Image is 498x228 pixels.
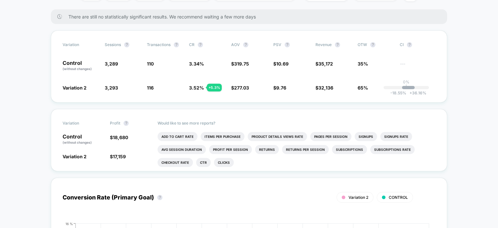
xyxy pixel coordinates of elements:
[315,85,333,90] span: $
[110,135,128,140] span: $
[63,134,103,145] p: Control
[243,42,248,47] button: ?
[390,90,406,95] span: -18.55 %
[124,121,129,126] button: ?
[358,42,393,47] span: OTW
[234,61,249,66] span: 319.75
[63,67,92,71] span: (without changes)
[105,85,118,90] span: 3,293
[370,145,415,154] li: Subscriptions Rate
[335,42,340,47] button: ?
[65,222,73,225] tspan: 16 %
[147,85,154,90] span: 116
[63,121,98,126] span: Variation
[273,42,281,47] span: PSV
[124,42,129,47] button: ?
[400,62,435,71] span: ---
[231,61,249,66] span: $
[110,121,120,126] span: Profit
[400,42,435,47] span: CI
[113,135,128,140] span: 18,680
[196,158,211,167] li: Ctr
[315,42,332,47] span: Revenue
[189,61,204,66] span: 3.34 %
[63,42,98,47] span: Variation
[174,42,179,47] button: ?
[189,42,195,47] span: CR
[370,42,375,47] button: ?
[285,42,290,47] button: ?
[158,132,197,141] li: Add To Cart Rate
[409,90,412,95] span: +
[231,42,240,47] span: AOV
[315,61,333,66] span: $
[406,84,407,89] p: |
[318,61,333,66] span: 35,172
[63,140,92,144] span: (without changes)
[207,84,222,91] div: + 5.3 %
[147,42,171,47] span: Transactions
[68,14,434,19] span: There are still no statistically significant results. We recommend waiting a few more days
[105,42,121,47] span: Sessions
[355,132,377,141] li: Signups
[318,85,333,90] span: 32,136
[63,85,87,90] span: Variation 2
[310,132,351,141] li: Pages Per Session
[214,158,234,167] li: Clicks
[255,145,279,154] li: Returns
[63,60,98,71] p: Control
[105,61,118,66] span: 3,289
[231,85,249,90] span: $
[158,145,206,154] li: Avg Session Duration
[248,132,307,141] li: Product Details Views Rate
[276,85,286,90] span: 9.76
[189,85,204,90] span: 3.52 %
[282,145,329,154] li: Returns Per Session
[113,154,126,159] span: 17,159
[332,145,367,154] li: Subscriptions
[198,42,203,47] button: ?
[234,85,249,90] span: 277.03
[389,195,408,200] span: CONTROL
[380,132,412,141] li: Signups Rate
[110,154,126,159] span: $
[407,42,412,47] button: ?
[358,61,368,66] span: 35%
[273,61,289,66] span: $
[158,158,193,167] li: Checkout Rate
[147,61,154,66] span: 110
[349,195,368,200] span: Variation 2
[158,121,436,126] p: Would like to see more reports?
[157,195,162,200] button: ?
[273,85,286,90] span: $
[276,61,289,66] span: 10.69
[209,145,252,154] li: Profit Per Session
[63,154,87,159] span: Variation 2
[201,132,244,141] li: Items Per Purchase
[358,85,368,90] span: 65%
[403,79,409,84] p: 0%
[406,90,426,95] span: 36.16 %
